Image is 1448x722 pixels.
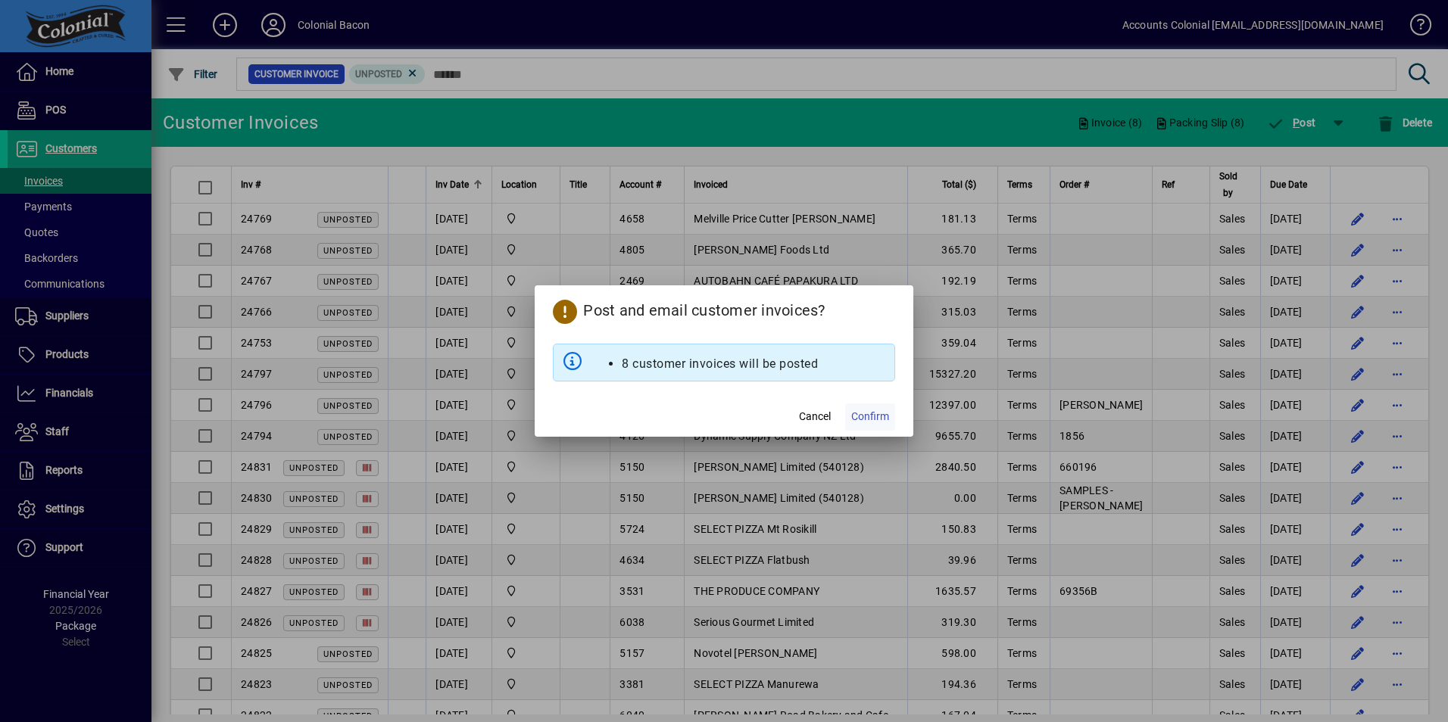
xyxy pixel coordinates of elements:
button: Cancel [791,403,839,431]
li: 8 customer invoices will be posted [622,355,818,373]
span: Confirm [851,409,889,425]
h2: Post and email customer invoices? [535,285,913,331]
span: Cancel [799,409,831,425]
button: Confirm [845,403,895,431]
